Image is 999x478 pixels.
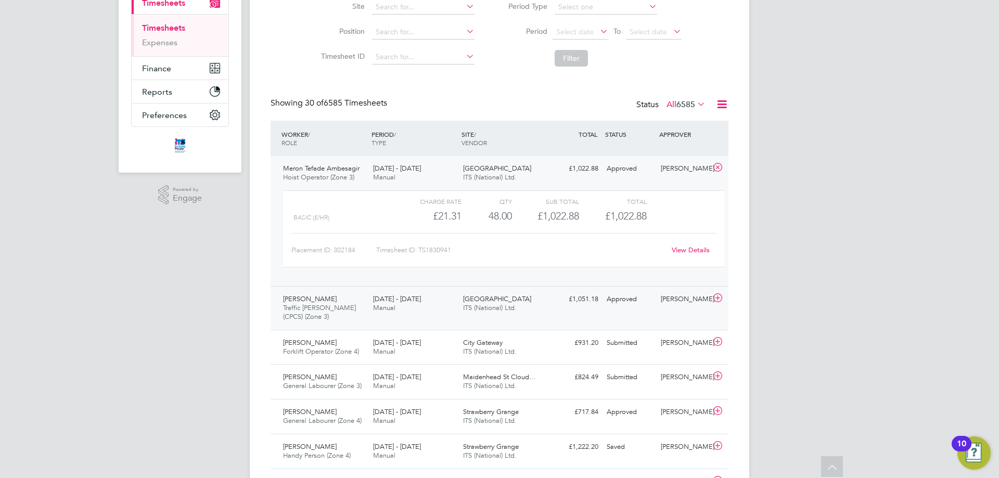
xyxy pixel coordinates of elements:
[372,25,475,40] input: Search for...
[463,442,519,451] span: Strawberry Grange
[463,407,519,416] span: Strawberry Grange
[603,404,657,421] div: Approved
[463,416,517,425] span: ITS (National) Ltd.
[372,50,475,64] input: Search for...
[142,23,185,33] a: Timesheets
[318,27,365,36] label: Position
[373,381,395,390] span: Manual
[657,404,711,421] div: [PERSON_NAME]
[132,14,228,56] div: Timesheets
[672,246,710,254] a: View Details
[283,451,351,460] span: Handy Person (Zone 4)
[394,195,462,208] div: Charge rate
[142,37,177,47] a: Expenses
[512,208,579,225] div: £1,022.88
[548,438,603,456] div: £1,222.20
[657,160,711,177] div: [PERSON_NAME]
[548,160,603,177] div: £1,022.88
[132,104,228,126] button: Preferences
[610,24,624,38] span: To
[142,63,171,73] span: Finance
[657,369,711,386] div: [PERSON_NAME]
[657,125,711,144] div: APPROVER
[463,338,503,347] span: City Gateway
[630,27,667,36] span: Select date
[463,347,517,356] span: ITS (National) Ltd.
[373,294,421,303] span: [DATE] - [DATE]
[579,195,646,208] div: Total
[373,416,395,425] span: Manual
[373,347,395,356] span: Manual
[555,50,588,67] button: Filter
[605,210,647,222] span: £1,022.88
[283,303,356,321] span: Traffic [PERSON_NAME] (CPCS) (Zone 3)
[305,98,387,108] span: 6585 Timesheets
[283,347,359,356] span: Forklift Operator (Zone 4)
[394,208,462,225] div: £21.31
[279,125,369,152] div: WORKER
[369,125,459,152] div: PERIOD
[373,372,421,381] span: [DATE] - [DATE]
[667,99,706,110] label: All
[463,451,517,460] span: ITS (National) Ltd.
[373,164,421,173] span: [DATE] - [DATE]
[283,442,337,451] span: [PERSON_NAME]
[636,98,708,112] div: Status
[293,214,329,221] span: Basic (£/HR)
[548,291,603,308] div: £1,051.18
[283,164,360,173] span: Meron Tefade Ambesagir
[283,338,337,347] span: [PERSON_NAME]
[142,110,187,120] span: Preferences
[463,294,531,303] span: [GEOGRAPHIC_DATA]
[463,173,517,182] span: ITS (National) Ltd.
[281,138,297,147] span: ROLE
[676,99,695,110] span: 6585
[462,208,512,225] div: 48.00
[603,125,657,144] div: STATUS
[603,291,657,308] div: Approved
[459,125,549,152] div: SITE
[373,407,421,416] span: [DATE] - [DATE]
[603,438,657,456] div: Saved
[463,381,517,390] span: ITS (National) Ltd.
[283,372,337,381] span: [PERSON_NAME]
[394,130,396,138] span: /
[283,173,354,182] span: Hoist Operator (Zone 3)
[462,195,512,208] div: QTY
[318,2,365,11] label: Site
[131,137,229,154] a: Go to home page
[474,130,476,138] span: /
[318,51,365,61] label: Timesheet ID
[603,334,657,352] div: Submitted
[158,185,202,205] a: Powered byEngage
[173,185,202,194] span: Powered by
[372,138,386,147] span: TYPE
[548,369,603,386] div: £824.49
[373,451,395,460] span: Manual
[657,334,711,352] div: [PERSON_NAME]
[957,436,991,470] button: Open Resource Center, 10 new notifications
[173,194,202,203] span: Engage
[556,27,594,36] span: Select date
[142,87,172,97] span: Reports
[283,381,362,390] span: General Labourer (Zone 3)
[271,98,389,109] div: Showing
[376,242,665,259] div: Timesheet ID: TS1830941
[463,303,517,312] span: ITS (National) Ltd.
[657,291,711,308] div: [PERSON_NAME]
[579,130,597,138] span: TOTAL
[373,173,395,182] span: Manual
[463,372,536,381] span: Maidenhead St Cloud…
[657,438,711,456] div: [PERSON_NAME]
[305,98,324,108] span: 30 of
[291,242,376,259] div: Placement ID: 302184
[501,27,547,36] label: Period
[283,294,337,303] span: [PERSON_NAME]
[603,160,657,177] div: Approved
[373,303,395,312] span: Manual
[373,442,421,451] span: [DATE] - [DATE]
[373,338,421,347] span: [DATE] - [DATE]
[283,407,337,416] span: [PERSON_NAME]
[173,137,187,154] img: itsconstruction-logo-retina.png
[463,164,531,173] span: [GEOGRAPHIC_DATA]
